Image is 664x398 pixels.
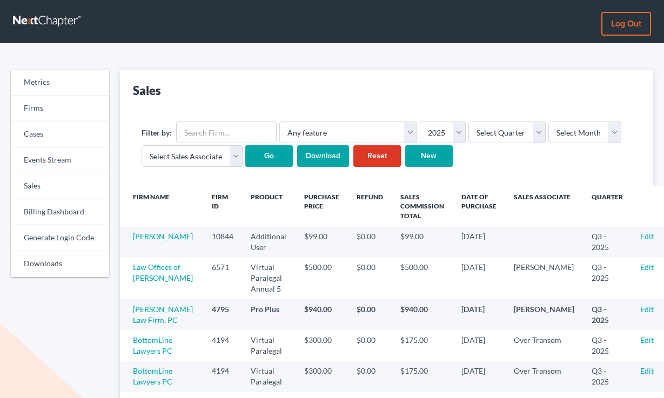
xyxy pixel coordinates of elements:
td: Q3 - 2025 [583,361,632,392]
td: Q3 - 2025 [583,226,632,257]
td: $300.00 [296,330,348,361]
td: [PERSON_NAME] [505,299,583,330]
td: 6571 [203,258,242,299]
td: 4795 [203,299,242,330]
td: $300.00 [296,361,348,392]
td: $0.00 [348,226,392,257]
a: Edit [640,262,654,272]
td: $99.00 [296,226,348,257]
th: Firm ID [203,186,242,226]
td: $940.00 [392,299,453,330]
td: Q3 - 2025 [583,299,632,330]
a: [PERSON_NAME] [133,232,193,241]
td: $0.00 [348,330,392,361]
td: Virtual Paralegal [242,330,296,361]
a: Cases [11,122,109,147]
td: $500.00 [392,258,453,299]
td: $99.00 [392,226,453,257]
a: Sales [11,173,109,199]
input: Go [245,145,293,167]
a: Edit [640,366,654,375]
a: Events Stream [11,147,109,173]
a: Billing Dashboard [11,199,109,225]
a: Edit [640,232,654,241]
th: Sales Associate [505,186,583,226]
td: Virtual Paralegal Annual 5 [242,258,296,299]
td: $175.00 [392,361,453,392]
a: Law Offices of [PERSON_NAME] [133,262,193,282]
td: [DATE] [453,299,505,330]
td: [DATE] [453,361,505,392]
th: Date of Purchase [453,186,505,226]
th: Purchase Price [296,186,348,226]
td: $500.00 [296,258,348,299]
th: Quarter [583,186,632,226]
td: $0.00 [348,361,392,392]
a: Metrics [11,70,109,96]
a: Firms [11,96,109,122]
a: New [405,145,453,167]
label: Filter by: [142,127,172,138]
a: [PERSON_NAME] Law Firm, PC [133,305,193,325]
td: [DATE] [453,258,505,299]
td: $940.00 [296,299,348,330]
input: Search Firm... [176,122,277,143]
a: BottomLine Lawyers PC [133,366,172,386]
td: [DATE] [453,330,505,361]
td: Q3 - 2025 [583,330,632,361]
a: Reset [353,145,401,167]
td: 10844 [203,226,242,257]
td: Over Transom [505,361,583,392]
th: Firm Name [120,186,203,226]
td: Over Transom [505,330,583,361]
td: Virtual Paralegal [242,361,296,392]
a: Edit [640,335,654,345]
th: Refund [348,186,392,226]
a: Log out [601,12,651,36]
td: Additional User [242,226,296,257]
input: Download [297,145,349,167]
td: [PERSON_NAME] [505,258,583,299]
td: $175.00 [392,330,453,361]
a: BottomLine Lawyers PC [133,335,172,355]
th: Sales Commission Total [392,186,453,226]
div: Sales [133,83,161,98]
td: 4194 [203,330,242,361]
a: Generate Login Code [11,225,109,251]
td: Q3 - 2025 [583,258,632,299]
td: [DATE] [453,226,505,257]
a: Downloads [11,251,109,277]
td: $0.00 [348,258,392,299]
td: 4194 [203,361,242,392]
th: Product [242,186,296,226]
td: Pro Plus [242,299,296,330]
a: Edit [640,305,654,314]
td: $0.00 [348,299,392,330]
